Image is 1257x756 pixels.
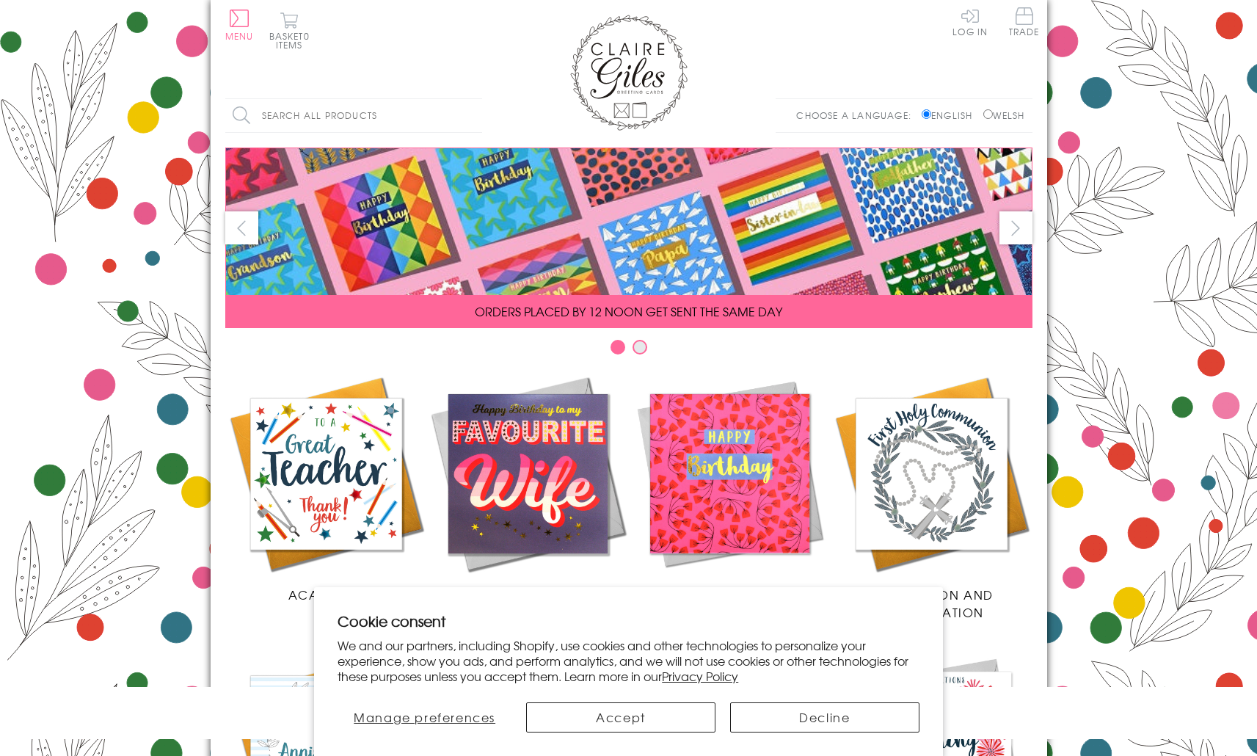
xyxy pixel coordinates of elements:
[225,99,482,132] input: Search all products
[796,109,919,122] p: Choose a language:
[983,109,993,119] input: Welsh
[694,586,765,603] span: Birthdays
[611,340,625,355] button: Carousel Page 1 (Current Slide)
[338,611,919,631] h2: Cookie consent
[570,15,688,131] img: Claire Giles Greetings Cards
[831,373,1032,621] a: Communion and Confirmation
[1009,7,1040,39] a: Trade
[225,373,427,603] a: Academic
[225,29,254,43] span: Menu
[475,302,782,320] span: ORDERS PLACED BY 12 NOON GET SENT THE SAME DAY
[427,373,629,603] a: New Releases
[338,638,919,683] p: We and our partners, including Shopify, use cookies and other technologies to personalize your ex...
[952,7,988,36] a: Log In
[983,109,1025,122] label: Welsh
[730,702,919,733] button: Decline
[629,373,831,603] a: Birthdays
[479,586,575,603] span: New Releases
[922,109,980,122] label: English
[662,667,738,685] a: Privacy Policy
[1009,7,1040,36] span: Trade
[225,211,258,244] button: prev
[225,339,1032,362] div: Carousel Pagination
[225,10,254,40] button: Menu
[467,99,482,132] input: Search
[288,586,364,603] span: Academic
[338,702,511,733] button: Manage preferences
[922,109,931,119] input: English
[633,340,647,355] button: Carousel Page 2
[999,211,1032,244] button: next
[869,586,994,621] span: Communion and Confirmation
[269,12,310,49] button: Basket0 items
[276,29,310,51] span: 0 items
[354,708,495,726] span: Manage preferences
[526,702,715,733] button: Accept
